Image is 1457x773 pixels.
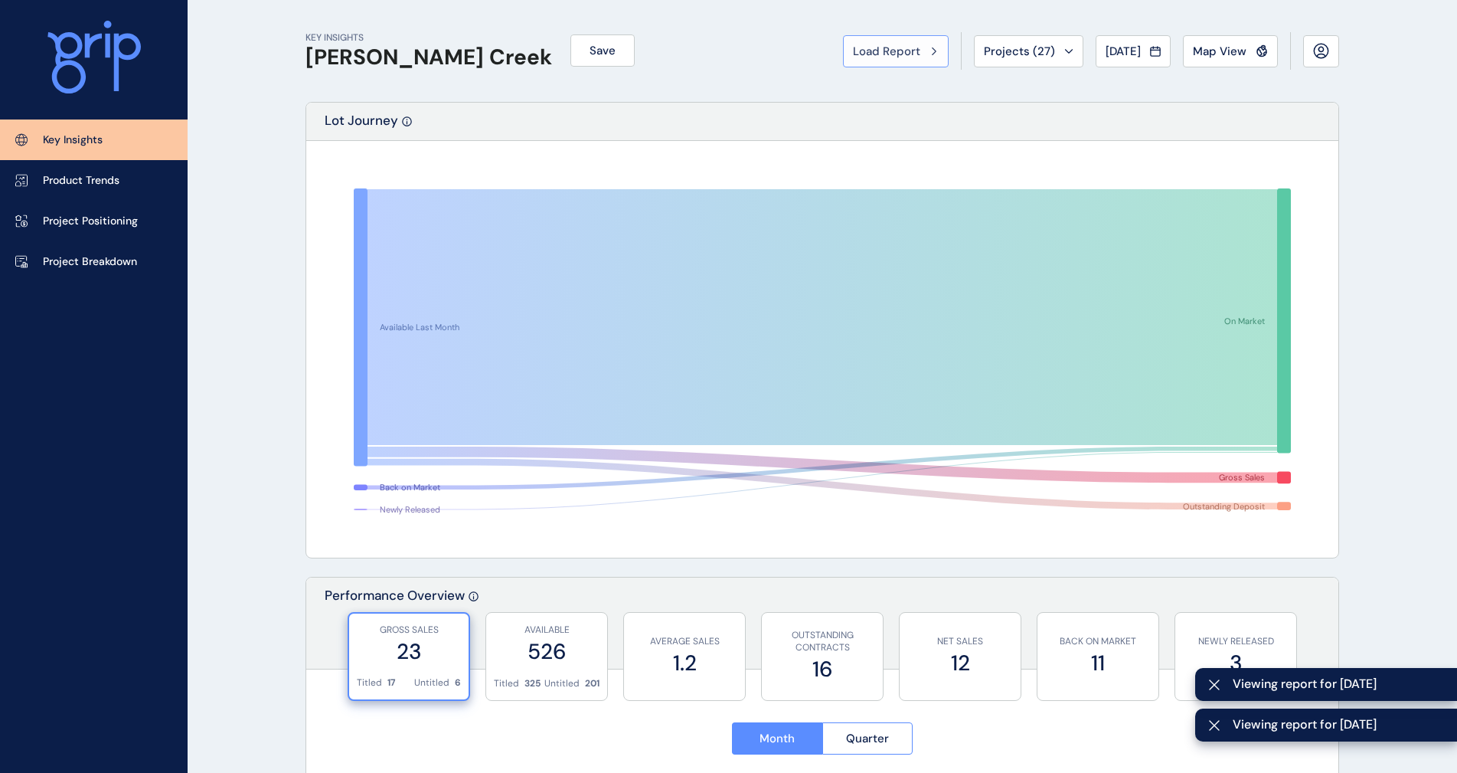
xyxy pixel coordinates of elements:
[1045,648,1151,678] label: 11
[822,722,913,755] button: Quarter
[43,133,103,148] p: Key Insights
[1233,716,1445,733] span: Viewing report for [DATE]
[494,624,599,637] p: AVAILABLE
[43,254,137,270] p: Project Breakdown
[984,44,1055,59] span: Projects ( 27 )
[43,214,138,229] p: Project Positioning
[907,635,1013,648] p: NET SALES
[1045,635,1151,648] p: BACK ON MARKET
[1183,635,1289,648] p: NEWLY RELEASED
[760,731,795,746] span: Month
[387,676,395,689] p: 17
[846,731,889,746] span: Quarter
[43,173,119,188] p: Product Trends
[305,31,552,44] p: KEY INSIGHTS
[570,34,635,67] button: Save
[1193,44,1246,59] span: Map View
[357,637,461,667] label: 23
[769,654,875,684] label: 16
[325,587,465,669] p: Performance Overview
[544,677,580,690] p: Untitled
[843,35,949,67] button: Load Report
[325,112,398,140] p: Lot Journey
[357,624,461,637] p: GROSS SALES
[305,44,552,70] h1: [PERSON_NAME] Creek
[494,677,519,690] p: Titled
[357,676,382,689] p: Titled
[1183,648,1289,678] label: 3
[1106,44,1141,59] span: [DATE]
[1096,35,1171,67] button: [DATE]
[1233,676,1445,693] span: Viewing report for [DATE]
[455,676,461,689] p: 6
[414,676,449,689] p: Untitled
[907,648,1013,678] label: 12
[974,35,1083,67] button: Projects (27)
[632,635,737,648] p: AVERAGE SALES
[585,677,599,690] p: 201
[1183,35,1278,67] button: Map View
[732,722,822,755] button: Month
[590,43,616,58] span: Save
[632,648,737,678] label: 1.2
[769,629,875,655] p: OUTSTANDING CONTRACTS
[524,677,541,690] p: 325
[853,44,920,59] span: Load Report
[494,637,599,667] label: 526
